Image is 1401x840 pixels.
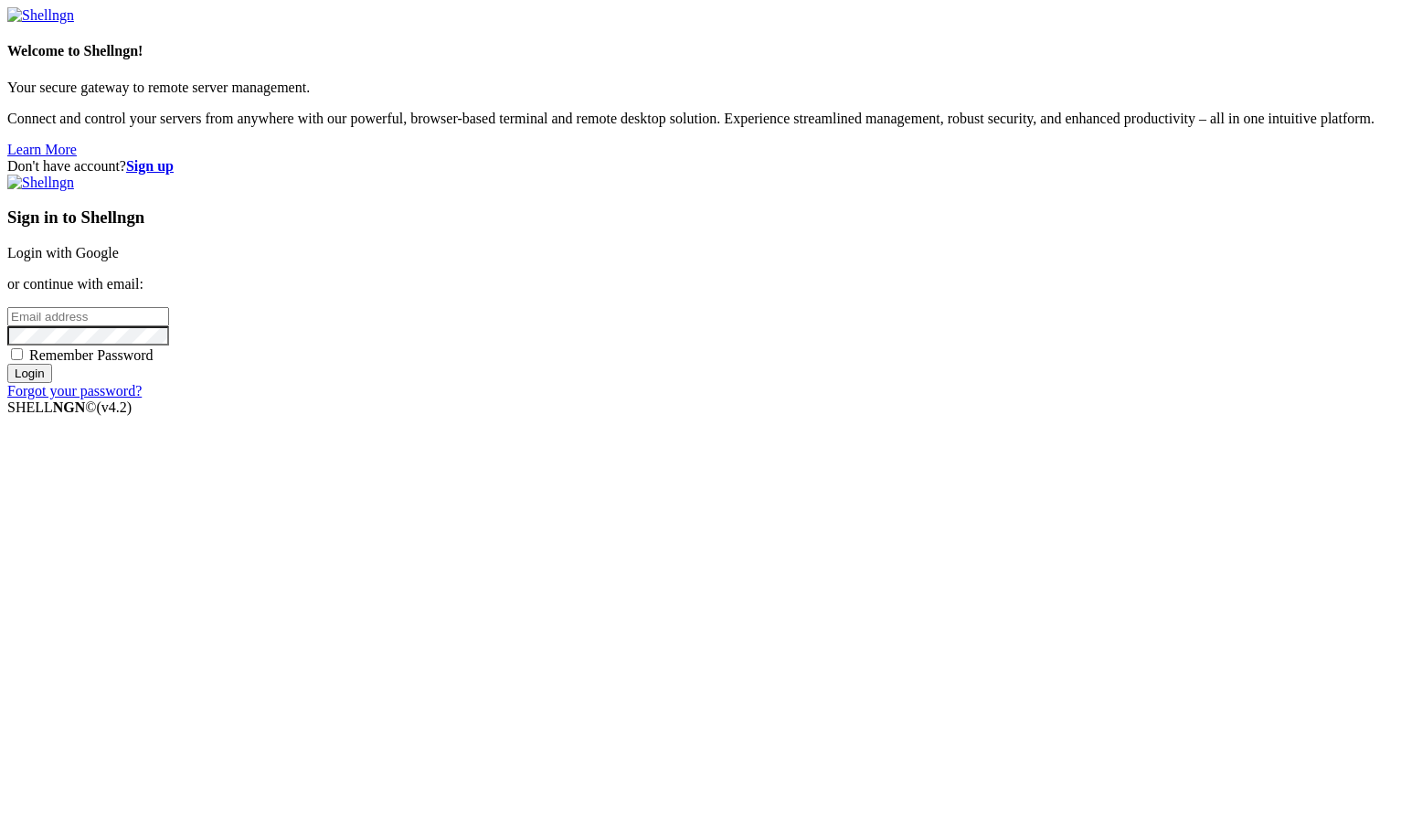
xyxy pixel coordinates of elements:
p: Your secure gateway to remote server management. [7,80,1394,96]
p: or continue with email: [7,276,1394,292]
input: Remember Password [11,348,23,360]
span: SHELL © [7,399,132,415]
h4: Welcome to Shellngn! [7,43,1394,59]
img: Shellngn [7,7,74,24]
p: Connect and control your servers from anywhere with our powerful, browser-based terminal and remo... [7,111,1394,127]
img: Shellngn [7,175,74,191]
div: Don't have account? [7,158,1394,175]
input: Login [7,364,52,383]
h3: Sign in to Shellngn [7,207,1394,228]
a: Sign up [126,158,174,174]
input: Email address [7,307,169,326]
b: NGN [53,399,86,415]
span: Remember Password [29,347,154,363]
a: Forgot your password? [7,383,142,399]
span: 4.2.0 [97,399,133,415]
a: Login with Google [7,245,119,261]
a: Learn More [7,142,77,157]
